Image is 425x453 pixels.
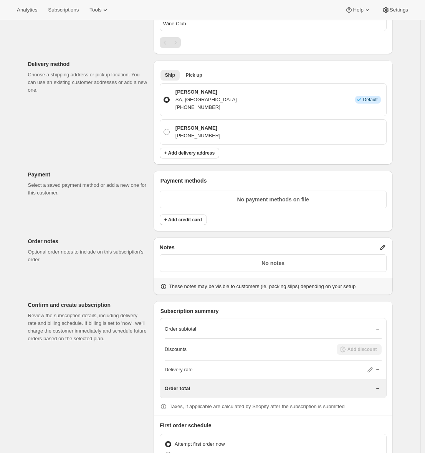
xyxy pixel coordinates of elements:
p: Payment [28,171,147,178]
p: Wine Club [163,20,383,28]
p: Discounts [165,346,187,353]
p: Delivery rate [165,366,193,374]
p: First order schedule [160,422,387,429]
p: Review the subscription details, including delivery rate and billing schedule. If billing is set ... [28,312,147,343]
span: Default [363,97,377,103]
span: Subscriptions [48,7,79,13]
span: Settings [390,7,408,13]
button: Settings [377,5,413,15]
p: Taxes, if applicable are calculated by Shopify after the subscription is submitted [170,403,345,410]
span: + Add delivery address [164,150,215,156]
p: These notes may be visible to customers (ie. packing slips) depending on your setup [169,283,356,290]
p: Confirm and create subscription [28,301,147,309]
button: + Add credit card [160,214,207,225]
p: Subscription summary [160,307,387,315]
span: + Add credit card [164,217,202,223]
span: Tools [89,7,101,13]
p: Order subtotal [165,325,196,333]
span: Ship [165,72,175,78]
button: Subscriptions [43,5,83,15]
p: Order notes [28,237,147,245]
p: Payment methods [160,177,387,184]
button: Analytics [12,5,42,15]
p: [PHONE_NUMBER] [175,132,220,140]
button: Tools [85,5,114,15]
span: Notes [160,244,175,251]
p: Select a saved payment method or add a new one for this customer. [28,181,147,197]
p: Optional order notes to include on this subscription's order [28,248,147,264]
p: No payment methods on file [165,196,382,203]
span: Help [353,7,363,13]
p: [PHONE_NUMBER] [175,104,237,111]
p: Delivery method [28,60,147,68]
p: SA, [GEOGRAPHIC_DATA] [175,96,237,104]
p: [PERSON_NAME] [175,124,220,132]
p: No notes [165,259,382,267]
span: Analytics [17,7,37,13]
p: Order total [165,385,190,392]
p: [PERSON_NAME] [175,88,237,96]
p: Choose a shipping address or pickup location. You can use an existing customer addresses or add a... [28,71,147,94]
nav: Pagination [160,37,181,48]
span: Pick up [186,72,202,78]
span: Attempt first order now [175,441,225,447]
button: + Add delivery address [160,148,219,158]
button: Help [341,5,375,15]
